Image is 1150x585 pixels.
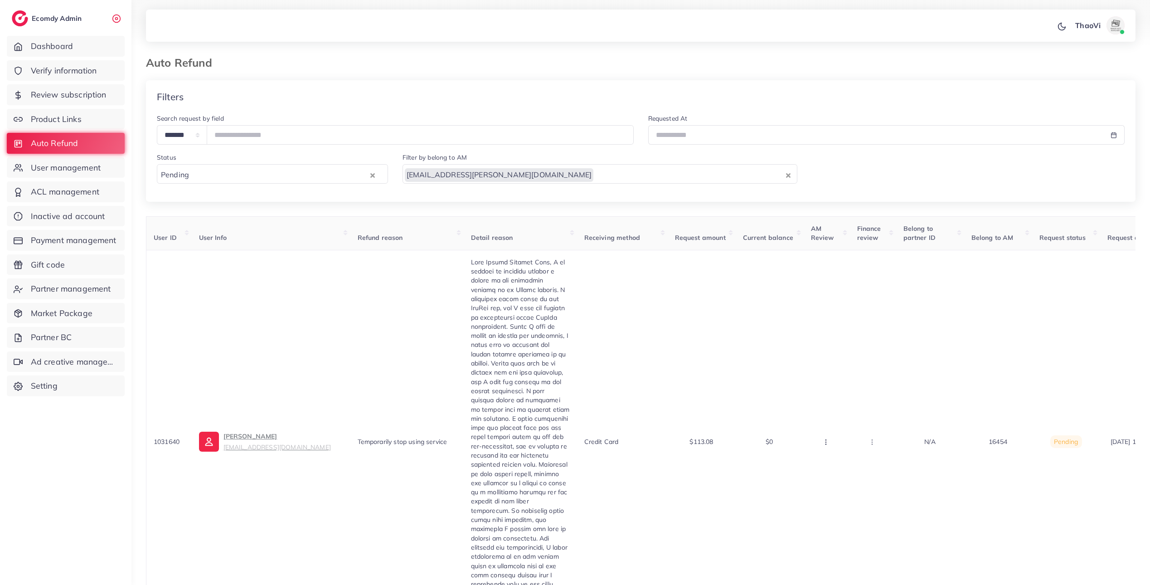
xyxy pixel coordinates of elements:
[7,181,125,202] a: ACL management
[31,283,111,295] span: Partner management
[31,186,99,198] span: ACL management
[7,278,125,299] a: Partner management
[199,431,331,453] a: [PERSON_NAME][EMAIL_ADDRESS][DOMAIN_NAME]
[648,114,688,123] label: Requested At
[31,89,107,101] span: Review subscription
[7,60,125,81] a: Verify information
[1039,234,1086,242] span: Request status
[7,36,125,57] a: Dashboard
[766,438,773,446] span: $0
[358,234,403,242] span: Refund reason
[31,380,58,392] span: Setting
[31,307,92,319] span: Market Package
[31,331,72,343] span: Partner BC
[157,153,176,162] label: Status
[358,438,447,446] span: Temporarily stop using service
[405,168,594,182] span: [EMAIL_ADDRESS][PERSON_NAME][DOMAIN_NAME]
[1106,16,1125,34] img: avatar
[7,133,125,154] a: Auto Refund
[689,438,713,446] span: $113.08
[159,168,191,182] span: Pending
[7,303,125,324] a: Market Package
[223,431,331,453] p: [PERSON_NAME]
[7,206,125,227] a: Inactive ad account
[157,91,184,102] h4: Filters
[199,234,227,242] span: User Info
[7,230,125,251] a: Payment management
[12,10,84,26] a: logoEcomdy Admin
[903,224,936,242] span: Belong to partner ID
[370,170,375,180] button: Clear Selected
[924,438,935,446] span: N/A
[31,259,65,271] span: Gift code
[403,153,467,162] label: Filter by belong to AM
[31,137,78,149] span: Auto Refund
[192,168,368,182] input: Search for option
[403,164,797,184] div: Search for option
[675,234,726,242] span: Request amount
[32,14,84,23] h2: Ecomdy Admin
[7,375,125,396] a: Setting
[31,40,73,52] span: Dashboard
[7,109,125,130] a: Product Links
[31,65,97,77] span: Verify information
[154,438,180,446] span: 1031640
[223,443,331,451] small: [EMAIL_ADDRESS][DOMAIN_NAME]
[857,224,881,242] span: Finance review
[786,170,791,180] button: Clear Selected
[1070,16,1128,34] a: ThaoViavatar
[31,162,101,174] span: User management
[1054,438,1078,446] span: Pending
[584,436,619,447] p: Credit card
[811,224,834,242] span: AM Review
[1075,20,1101,31] p: ThaoVi
[584,234,641,242] span: Receiving method
[157,164,388,184] div: Search for option
[31,356,118,368] span: Ad creative management
[157,114,224,123] label: Search request by field
[7,254,125,275] a: Gift code
[7,351,125,372] a: Ad creative management
[31,234,116,246] span: Payment management
[146,56,219,69] h3: Auto Refund
[7,84,125,105] a: Review subscription
[31,113,82,125] span: Product Links
[7,327,125,348] a: Partner BC
[7,157,125,178] a: User management
[594,168,783,182] input: Search for option
[471,234,513,242] span: Detail reason
[989,438,1007,446] span: 16454
[12,10,28,26] img: logo
[154,234,177,242] span: User ID
[743,234,793,242] span: Current balance
[971,234,1014,242] span: Belong to AM
[1107,234,1141,242] span: Request at
[31,210,105,222] span: Inactive ad account
[199,432,219,452] img: ic-user-info.36bf1079.svg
